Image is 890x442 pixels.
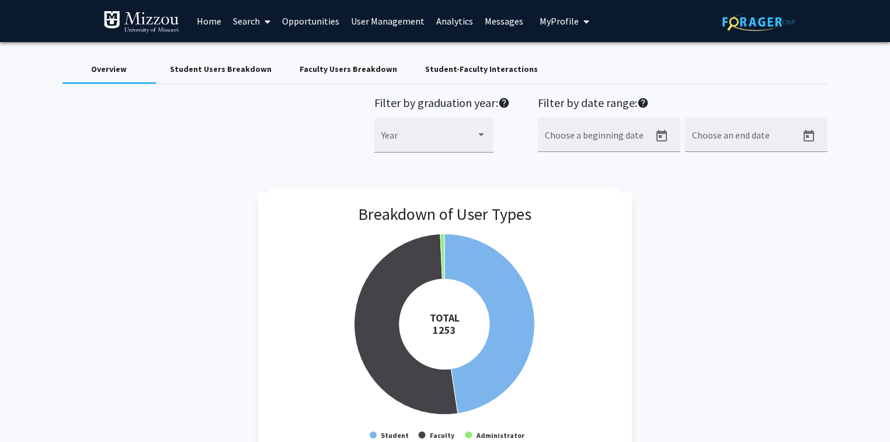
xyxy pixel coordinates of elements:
[430,1,479,42] a: Analytics
[191,1,227,42] a: Home
[430,311,460,337] tspan: TOTAL 1253
[425,63,538,75] div: Student-Faculty Interactions
[538,96,828,113] h2: Filter by date range:
[170,63,272,75] div: Student Users Breakdown
[103,11,179,34] img: University of Missouri Logo
[227,1,276,42] a: Search
[358,205,531,225] h3: Breakdown of User Types
[498,96,510,110] mat-icon: help
[91,63,127,75] div: Overview
[276,1,345,42] a: Opportunities
[374,96,510,113] h2: Filter by graduation year:
[722,13,795,31] img: ForagerOne Logo
[381,431,409,440] text: Student
[9,389,50,433] iframe: Chat
[637,96,649,110] mat-icon: help
[479,1,529,42] a: Messages
[476,431,525,440] text: Administrator
[430,431,455,440] text: Faculty
[650,125,673,148] button: Open calendar
[300,63,397,75] div: Faculty Users Breakdown
[540,15,579,27] span: My Profile
[345,1,430,42] a: User Management
[797,125,821,148] button: Open calendar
